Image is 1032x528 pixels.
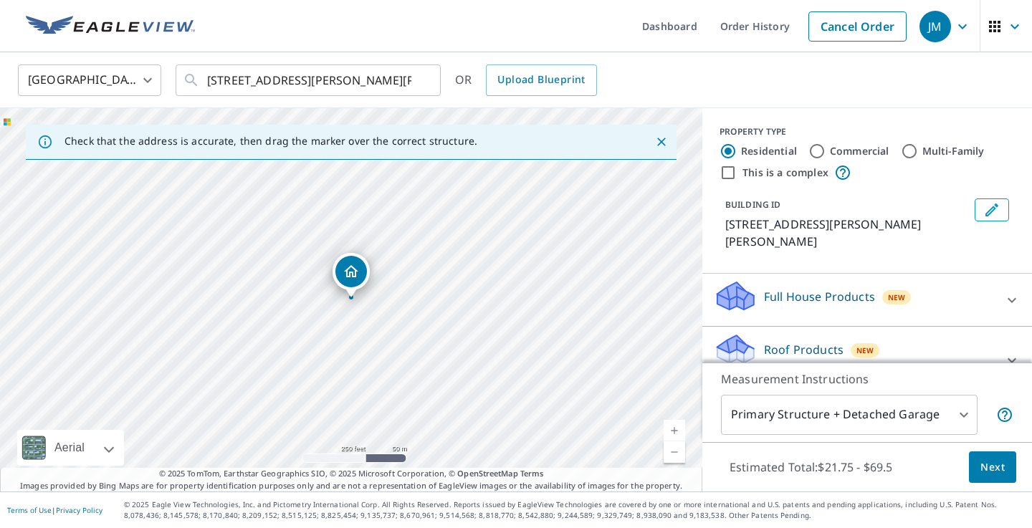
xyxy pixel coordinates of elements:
div: JM [919,11,951,42]
label: Commercial [830,144,889,158]
button: Edit building 1 [975,198,1009,221]
p: Full House Products [764,288,875,305]
a: Upload Blueprint [486,64,596,96]
span: New [856,345,874,356]
button: Close [652,133,671,151]
p: © 2025 Eagle View Technologies, Inc. and Pictometry International Corp. All Rights Reserved. Repo... [124,499,1025,521]
span: Upload Blueprint [497,71,585,89]
div: Primary Structure + Detached Garage [721,395,978,435]
input: Search by address or latitude-longitude [207,60,411,100]
p: | [7,506,102,514]
div: Roof ProductsNewPremium with Regular Delivery [714,332,1021,388]
p: [STREET_ADDRESS][PERSON_NAME][PERSON_NAME] [725,216,969,250]
p: Roof Products [764,341,844,358]
label: This is a complex [742,165,828,180]
div: Aerial [50,430,89,466]
p: Measurement Instructions [721,370,1013,388]
label: Residential [741,144,797,158]
div: OR [455,64,597,96]
button: Next [969,451,1016,484]
p: BUILDING ID [725,198,780,211]
a: Current Level 17, Zoom In [664,420,685,441]
p: Check that the address is accurate, then drag the marker over the correct structure. [64,135,477,148]
div: Aerial [17,430,124,466]
span: © 2025 TomTom, Earthstar Geographics SIO, © 2025 Microsoft Corporation, © [159,468,544,480]
a: Terms of Use [7,505,52,515]
span: New [888,292,906,303]
div: PROPERTY TYPE [720,125,1015,138]
div: Full House ProductsNew [714,279,1021,320]
a: Cancel Order [808,11,907,42]
a: Current Level 17, Zoom Out [664,441,685,463]
div: [GEOGRAPHIC_DATA] [18,60,161,100]
span: Next [980,459,1005,476]
span: Your report will include the primary structure and a detached garage if one exists. [996,406,1013,423]
a: OpenStreetMap [457,468,517,479]
img: EV Logo [26,16,195,37]
label: Multi-Family [922,144,985,158]
p: Estimated Total: $21.75 - $69.5 [718,451,904,483]
a: Privacy Policy [56,505,102,515]
div: Dropped pin, building 1, Residential property, 1129 Nicholas Ln Charlotte, MI 48813 [333,253,370,297]
a: Terms [520,468,544,479]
